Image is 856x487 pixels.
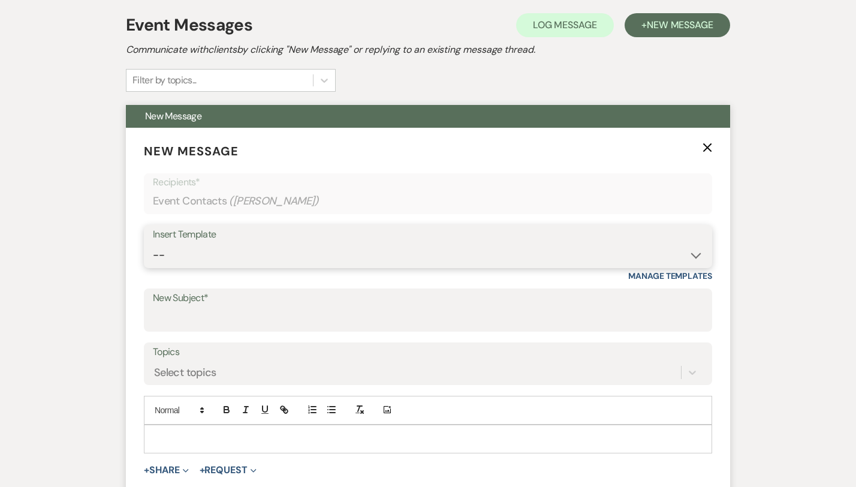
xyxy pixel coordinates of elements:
[132,73,197,88] div: Filter by topics...
[126,43,730,57] h2: Communicate with clients by clicking "New Message" or replying to an existing message thread.
[126,13,252,38] h1: Event Messages
[153,190,703,213] div: Event Contacts
[144,465,149,475] span: +
[153,226,703,243] div: Insert Template
[144,143,239,159] span: New Message
[145,110,201,122] span: New Message
[153,344,703,361] label: Topics
[533,19,597,31] span: Log Message
[144,465,189,475] button: Share
[153,290,703,307] label: New Subject*
[516,13,614,37] button: Log Message
[625,13,730,37] button: +New Message
[647,19,713,31] span: New Message
[154,364,216,380] div: Select topics
[229,193,319,209] span: ( [PERSON_NAME] )
[200,465,205,475] span: +
[153,175,703,190] p: Recipients*
[200,465,257,475] button: Request
[628,270,712,281] a: Manage Templates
